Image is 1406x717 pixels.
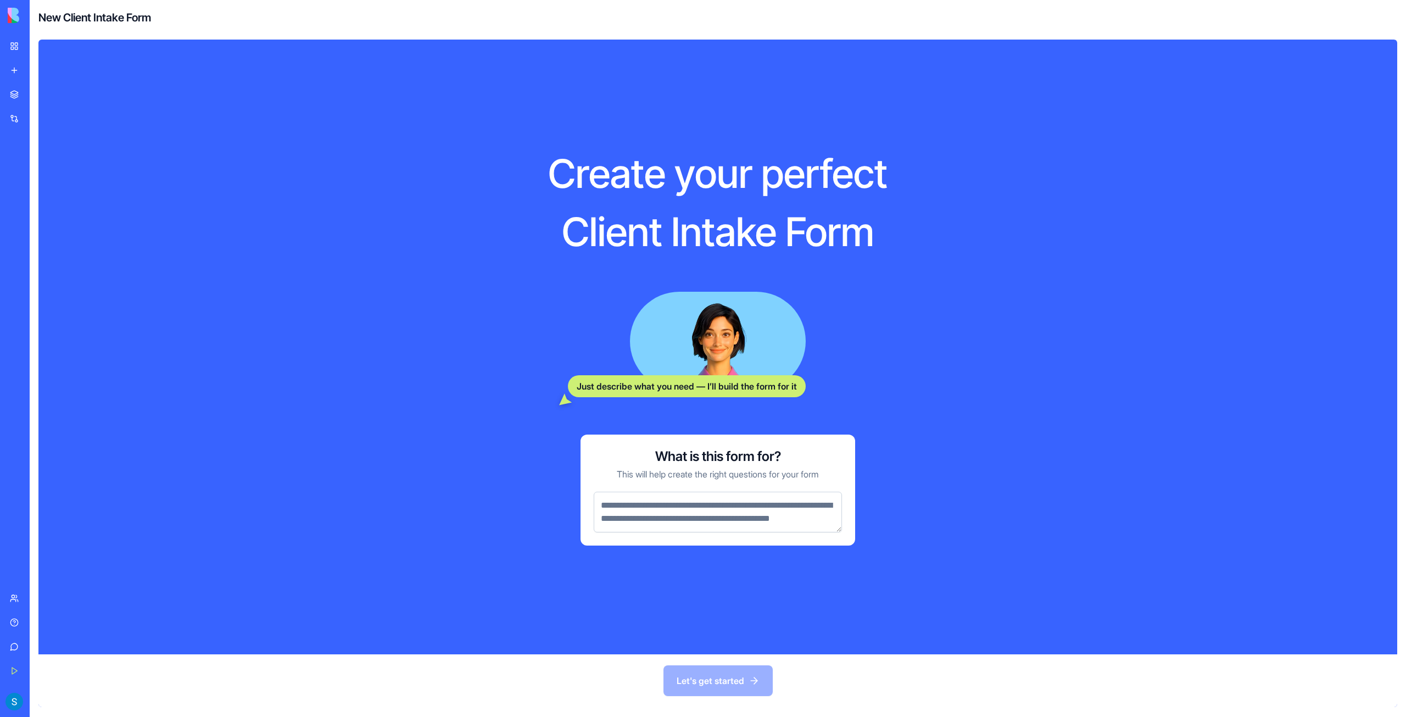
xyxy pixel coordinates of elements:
[472,149,964,198] h1: Create your perfect
[5,693,23,710] img: ACg8ocIJ4Ck4hVZynRG5ifQXcFqUpEG2NPPhbJfXe0fA0w8zRfpKBw=s96-c
[8,8,76,23] img: logo
[617,468,819,481] p: This will help create the right questions for your form
[568,375,806,397] div: Just describe what you need — I’ll build the form for it
[472,207,964,257] h1: Client Intake Form
[38,10,151,25] h4: New Client Intake Form
[655,448,781,465] h3: What is this form for?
